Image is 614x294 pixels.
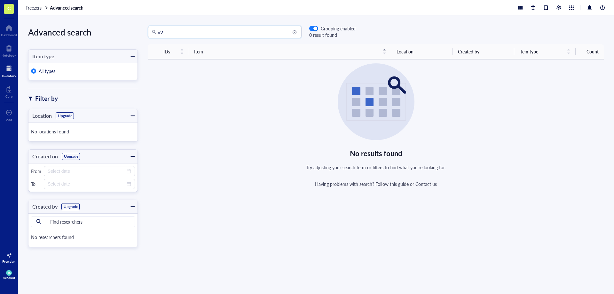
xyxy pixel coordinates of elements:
[6,271,12,275] span: HN
[309,31,356,38] div: 0 result found
[158,44,189,59] th: IDs
[7,4,11,12] span: C
[6,118,12,122] div: Add
[31,181,41,187] div: To
[338,63,414,140] img: Empty state
[189,44,391,59] th: Item
[39,68,55,74] span: All types
[28,152,58,161] div: Created on
[3,276,15,280] div: Account
[26,4,42,11] span: Freezers
[415,181,437,187] a: Contact us
[28,202,58,211] div: Created by
[391,44,453,59] th: Location
[1,33,17,37] div: Dashboard
[194,48,379,55] span: Item
[453,44,514,59] th: Created by
[64,204,78,209] div: Upgrade
[2,53,16,57] div: Notebook
[163,48,176,55] span: IDs
[2,43,16,57] a: Notebook
[48,168,125,175] input: Select date
[58,113,72,118] div: Upgrade
[2,74,16,78] div: Inventory
[26,5,49,11] a: Freezers
[350,148,402,159] div: No results found
[321,26,356,31] div: Grouping enabled
[306,164,446,171] div: Try adjusting your search term or filters to find what you're looking for.
[5,84,12,98] a: Core
[315,181,437,187] div: Having problems with search? or
[50,5,85,11] a: Advanced search
[35,94,58,103] div: Filter by
[28,111,52,120] div: Location
[514,44,576,59] th: Item type
[5,94,12,98] div: Core
[2,64,16,78] a: Inventory
[1,23,17,37] a: Dashboard
[64,154,78,159] div: Upgrade
[2,259,16,263] div: Free plan
[576,44,604,59] th: Count
[31,168,41,174] div: From
[519,48,563,55] span: Item type
[31,125,135,139] div: No locations found
[31,231,135,244] div: No researchers found
[28,26,138,39] div: Advanced search
[28,52,54,61] div: Item type
[375,181,408,187] a: Follow this guide
[48,180,125,187] input: Select date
